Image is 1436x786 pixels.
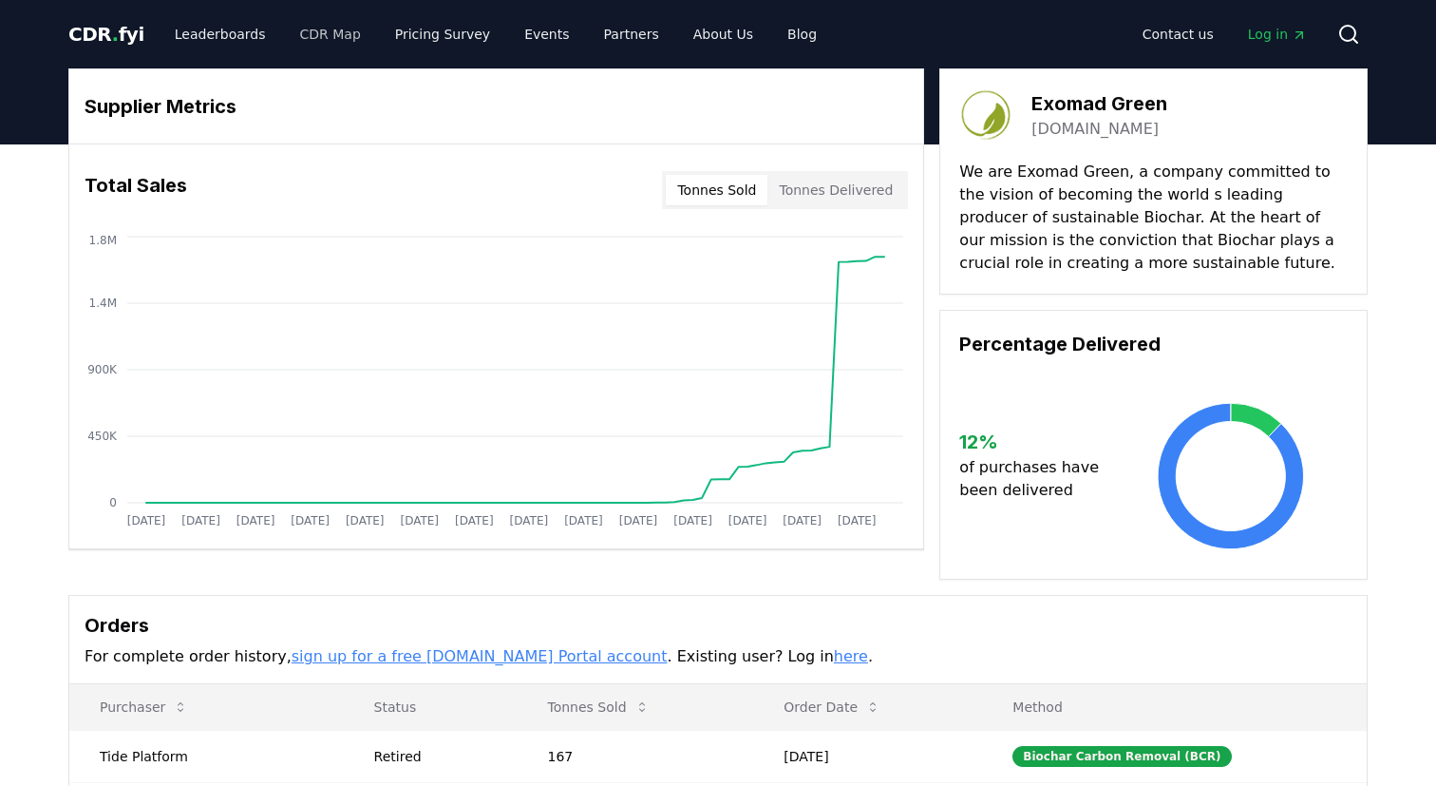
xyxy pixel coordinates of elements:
[85,171,187,209] h3: Total Sales
[292,647,668,665] a: sign up for a free [DOMAIN_NAME] Portal account
[532,688,664,726] button: Tonnes Sold
[678,17,768,51] a: About Us
[181,514,220,527] tspan: [DATE]
[85,645,1351,668] p: For complete order history, . Existing user? Log in .
[783,514,822,527] tspan: [DATE]
[1031,89,1167,118] h3: Exomad Green
[834,647,868,665] a: here
[768,688,896,726] button: Order Date
[236,514,275,527] tspan: [DATE]
[772,17,832,51] a: Blog
[959,428,1114,456] h3: 12 %
[85,92,908,121] h3: Supplier Metrics
[728,514,767,527] tspan: [DATE]
[673,514,712,527] tspan: [DATE]
[285,17,376,51] a: CDR Map
[160,17,832,51] nav: Main
[359,698,502,717] p: Status
[564,514,603,527] tspan: [DATE]
[87,363,118,376] tspan: 900K
[510,514,549,527] tspan: [DATE]
[1031,118,1159,141] a: [DOMAIN_NAME]
[69,730,344,782] td: Tide Platform
[291,514,330,527] tspan: [DATE]
[89,234,117,247] tspan: 1.8M
[160,17,281,51] a: Leaderboards
[619,514,658,527] tspan: [DATE]
[589,17,674,51] a: Partners
[666,175,767,205] button: Tonnes Sold
[959,161,1348,275] p: We are Exomad Green, a company committed to the vision of becoming the world s leading producer o...
[400,514,439,527] tspan: [DATE]
[959,88,1012,142] img: Exomad Green-logo
[87,430,118,443] tspan: 450K
[455,514,494,527] tspan: [DATE]
[374,747,502,766] div: Retired
[380,17,505,51] a: Pricing Survey
[1127,17,1322,51] nav: Main
[767,175,904,205] button: Tonnes Delivered
[346,514,385,527] tspan: [DATE]
[959,330,1348,358] h3: Percentage Delivered
[838,514,877,527] tspan: [DATE]
[127,514,166,527] tspan: [DATE]
[997,698,1351,717] p: Method
[1248,25,1307,44] span: Log in
[959,456,1114,502] p: of purchases have been delivered
[85,611,1351,640] h3: Orders
[112,23,119,46] span: .
[517,730,753,782] td: 167
[1233,17,1322,51] a: Log in
[85,688,203,726] button: Purchaser
[509,17,584,51] a: Events
[89,297,117,310] tspan: 1.4M
[753,730,982,782] td: [DATE]
[1012,746,1231,767] div: Biochar Carbon Removal (BCR)
[109,496,117,509] tspan: 0
[1127,17,1229,51] a: Contact us
[68,23,144,46] span: CDR fyi
[68,21,144,48] a: CDR.fyi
